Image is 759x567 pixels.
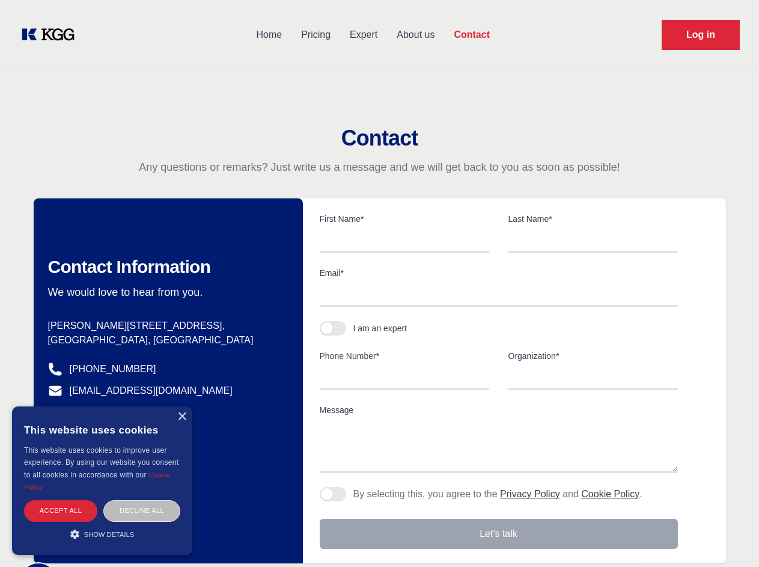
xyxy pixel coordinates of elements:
button: Let's talk [320,519,678,549]
a: KOL Knowledge Platform: Talk to Key External Experts (KEE) [19,25,84,44]
div: Show details [24,528,180,540]
a: Request Demo [662,20,740,50]
label: Message [320,404,678,416]
a: Home [246,19,291,51]
label: First Name* [320,213,489,225]
div: Close [177,412,186,421]
label: Email* [320,267,678,279]
div: Decline all [103,500,180,521]
a: [PHONE_NUMBER] [70,362,156,376]
div: This website uses cookies [24,415,180,444]
p: We would love to hear from you. [48,285,284,299]
label: Last Name* [508,213,678,225]
a: About us [387,19,444,51]
a: [EMAIL_ADDRESS][DOMAIN_NAME] [70,384,233,398]
span: This website uses cookies to improve user experience. By using our website you consent to all coo... [24,446,178,479]
a: Contact [444,19,499,51]
h2: Contact Information [48,256,284,278]
label: Organization* [508,350,678,362]
label: Phone Number* [320,350,489,362]
a: @knowledgegategroup [48,405,168,420]
span: Show details [84,531,135,538]
h2: Contact [14,126,745,150]
a: Cookie Policy [581,489,639,499]
p: [GEOGRAPHIC_DATA], [GEOGRAPHIC_DATA] [48,333,284,348]
div: Accept all [24,500,97,521]
div: I am an expert [353,322,407,334]
a: Pricing [291,19,340,51]
a: Cookie Policy [24,471,171,491]
a: Privacy Policy [500,489,560,499]
a: Expert [340,19,387,51]
p: [PERSON_NAME][STREET_ADDRESS], [48,319,284,333]
p: By selecting this, you agree to the and . [353,487,642,501]
p: Any questions or remarks? Just write us a message and we will get back to you as soon as possible! [14,160,745,174]
iframe: Chat Widget [699,509,759,567]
